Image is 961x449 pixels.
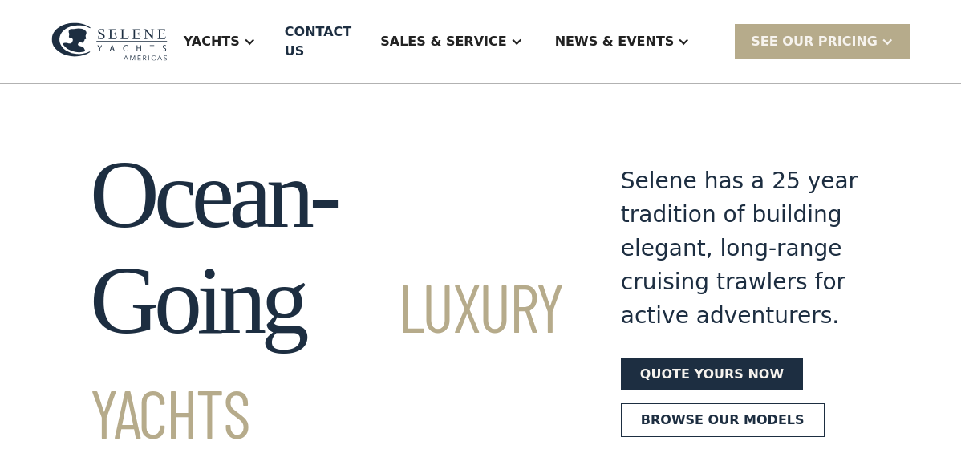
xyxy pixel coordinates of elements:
[51,22,168,60] img: logo
[539,10,707,74] div: News & EVENTS
[621,164,871,333] div: Selene has a 25 year tradition of building elegant, long-range cruising trawlers for active adven...
[735,24,910,59] div: SEE Our Pricing
[168,10,272,74] div: Yachts
[364,10,538,74] div: Sales & Service
[555,32,675,51] div: News & EVENTS
[184,32,240,51] div: Yachts
[380,32,506,51] div: Sales & Service
[285,22,351,61] div: Contact US
[751,32,878,51] div: SEE Our Pricing
[621,358,803,390] a: Quote yours now
[621,403,825,437] a: Browse our models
